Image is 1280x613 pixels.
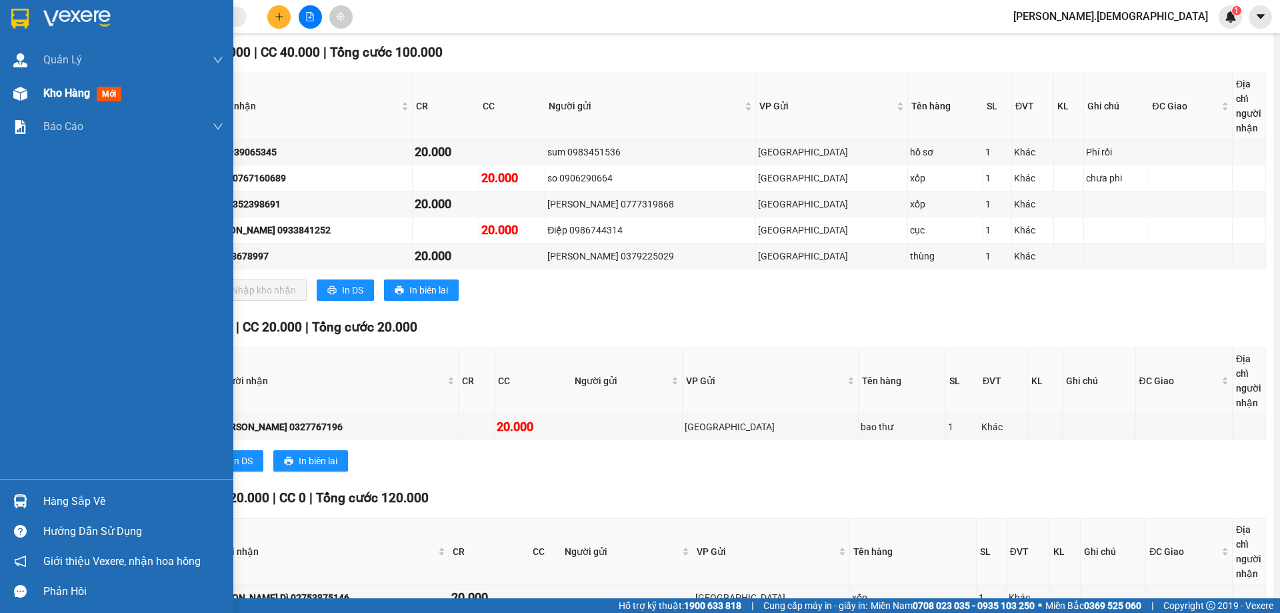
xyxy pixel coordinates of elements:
[13,494,27,508] img: warehouse-icon
[204,197,410,211] div: Tòng 0352398691
[1249,5,1272,29] button: caret-down
[985,145,1009,159] div: 1
[1009,590,1047,605] div: Khác
[1206,601,1215,610] span: copyright
[547,145,753,159] div: sum 0983451536
[1014,171,1051,185] div: Khác
[213,55,223,65] span: down
[549,99,742,113] span: Người gửi
[1038,603,1042,608] span: ⚪️
[1012,73,1054,139] th: ĐVT
[547,197,753,211] div: [PERSON_NAME] 0777319868
[327,285,337,296] span: printer
[13,87,27,101] img: warehouse-icon
[758,249,905,263] div: [GEOGRAPHIC_DATA]
[547,171,753,185] div: so 0906290664
[985,197,1009,211] div: 1
[946,348,979,414] th: SL
[273,490,276,506] span: |
[756,217,908,243] td: Sài Gòn
[697,544,837,559] span: VP Gửi
[309,490,313,506] span: |
[910,249,980,263] div: thùng
[758,171,905,185] div: [GEOGRAPHIC_DATA]
[451,588,527,607] div: 20.000
[852,590,973,605] div: xốp
[14,525,27,538] span: question-circle
[763,598,867,613] span: Cung cấp máy in - giấy in:
[11,9,29,29] img: logo-vxr
[1084,600,1141,611] strong: 0369 525 060
[759,99,894,113] span: VP Gửi
[305,320,309,335] span: |
[908,73,983,139] th: Tên hàng
[330,45,443,60] span: Tổng cước 100.000
[695,590,848,605] div: [GEOGRAPHIC_DATA]
[43,492,223,512] div: Hàng sắp về
[910,197,980,211] div: xốp
[323,45,327,60] span: |
[254,45,257,60] span: |
[481,169,543,187] div: 20.000
[267,5,291,29] button: plus
[1234,6,1239,15] span: 1
[565,544,679,559] span: Người gửi
[1054,73,1084,139] th: KL
[1050,519,1081,585] th: KL
[981,420,1025,434] div: Khác
[329,5,353,29] button: aim
[205,99,399,113] span: Người nhận
[1014,249,1051,263] div: Khác
[910,171,980,185] div: xốp
[415,247,477,265] div: 20.000
[279,490,306,506] span: CC 0
[547,223,753,237] div: Điệp 0986744314
[859,348,945,414] th: Tên hàng
[299,5,322,29] button: file-add
[312,320,417,335] span: Tổng cước 20.000
[756,191,908,217] td: Sài Gòn
[336,12,345,21] span: aim
[384,279,459,301] button: printerIn biên lai
[1236,77,1262,135] div: Địa chỉ người nhận
[1081,519,1146,585] th: Ghi chú
[216,420,456,434] div: [PERSON_NAME] 0327767196
[758,197,905,211] div: [GEOGRAPHIC_DATA]
[1063,348,1136,414] th: Ghi chú
[756,243,908,269] td: Sài Gòn
[1014,197,1051,211] div: Khác
[236,320,239,335] span: |
[342,283,363,297] span: In DS
[299,454,337,468] span: In biên lai
[305,12,315,21] span: file-add
[495,348,571,414] th: CC
[206,279,307,301] button: downloadNhập kho nhận
[497,418,569,436] div: 20.000
[231,454,253,468] span: In DS
[1084,73,1149,139] th: Ghi chú
[979,590,1004,605] div: 1
[317,279,374,301] button: printerIn DS
[316,490,429,506] span: Tổng cước 120.000
[910,223,980,237] div: cục
[756,165,908,191] td: Sài Gòn
[43,582,223,602] div: Phản hồi
[415,143,477,161] div: 20.000
[850,519,976,585] th: Tên hàng
[449,519,529,585] th: CR
[43,553,201,570] span: Giới thiệu Vexere, nhận hoa hồng
[204,171,410,185] div: phong 0767160689
[1153,99,1219,113] span: ĐC Giao
[1045,598,1141,613] span: Miền Bắc
[1086,145,1147,159] div: Phí rồi
[261,45,320,60] span: CC 40.000
[751,598,753,613] span: |
[13,53,27,67] img: warehouse-icon
[43,522,223,542] div: Hướng dẫn sử dụng
[217,374,445,388] span: Người nhận
[1151,598,1153,613] span: |
[1225,11,1237,23] img: icon-new-feature
[1236,352,1262,410] div: Địa chỉ người nhận
[977,519,1007,585] th: SL
[14,585,27,598] span: message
